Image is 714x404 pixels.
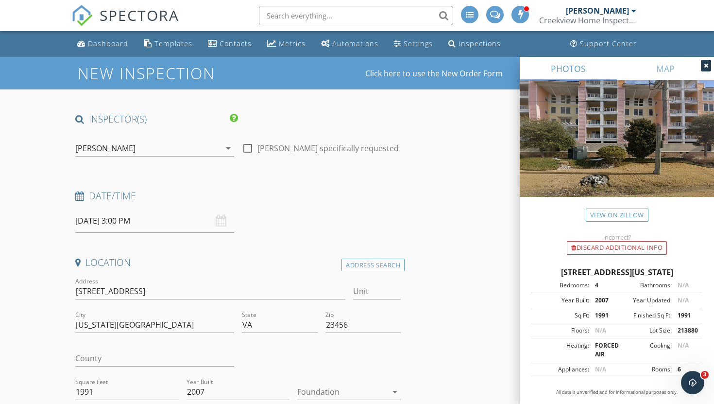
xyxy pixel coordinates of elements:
div: Sq Ft: [534,311,589,320]
i: arrow_drop_down [222,142,234,154]
div: Discard Additional info [567,241,667,255]
div: Creekview Home Inspections LLC [539,16,636,25]
div: 2007 [589,296,617,305]
h4: Date/Time [75,190,401,202]
div: Floors: [534,326,589,335]
h4: Location [75,256,401,269]
span: SPECTORA [100,5,179,25]
div: 4 [589,281,617,290]
div: Bedrooms: [534,281,589,290]
div: Inspections [459,39,501,48]
div: 1991 [589,311,617,320]
div: Settings [404,39,433,48]
a: Dashboard [73,35,132,53]
div: Automations [332,39,378,48]
div: Dashboard [88,39,128,48]
h1: New Inspection [78,65,293,82]
i: arrow_drop_down [389,386,401,398]
input: Search everything... [259,6,453,25]
div: 213880 [672,326,699,335]
h4: INSPECTOR(S) [75,113,238,125]
div: 1991 [672,311,699,320]
input: Select date [75,209,234,233]
div: FORCED AIR [589,341,617,359]
div: Year Built: [534,296,589,305]
div: Contacts [220,39,252,48]
a: Contacts [204,35,255,53]
iframe: Intercom live chat [681,371,704,394]
span: N/A [595,365,606,373]
a: Metrics [263,35,309,53]
div: 6 [672,365,699,374]
span: N/A [678,296,689,304]
a: Automations (Advanced) [317,35,382,53]
a: Settings [390,35,437,53]
div: Appliances: [534,365,589,374]
span: N/A [595,326,606,334]
div: Year Updated: [617,296,672,305]
a: MAP [617,57,714,80]
div: Support Center [580,39,637,48]
span: 3 [701,371,709,379]
div: [PERSON_NAME] [75,144,136,153]
div: Heating: [534,341,589,359]
a: Templates [140,35,196,53]
div: [PERSON_NAME] [566,6,629,16]
p: All data is unverified and for informational purposes only. [531,389,702,396]
a: View on Zillow [586,209,648,222]
div: Finished Sq Ft: [617,311,672,320]
div: [STREET_ADDRESS][US_STATE] [531,266,702,278]
div: Rooms: [617,365,672,374]
div: Cooling: [617,341,672,359]
label: [PERSON_NAME] specifically requested [257,143,399,153]
div: Lot Size: [617,326,672,335]
a: Inspections [444,35,505,53]
a: PHOTOS [520,57,617,80]
img: The Best Home Inspection Software - Spectora [71,5,93,26]
a: Click here to use the New Order Form [365,70,503,77]
span: N/A [678,281,689,289]
div: Metrics [279,39,306,48]
div: Templates [154,39,192,48]
div: Bathrooms: [617,281,672,290]
a: Support Center [566,35,641,53]
span: N/A [678,341,689,350]
div: Incorrect? [520,233,714,241]
img: streetview [520,80,714,220]
div: Address Search [341,259,405,272]
a: SPECTORA [71,13,179,34]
